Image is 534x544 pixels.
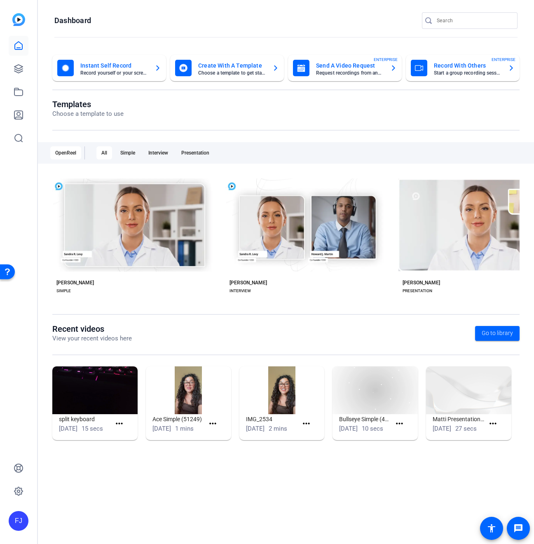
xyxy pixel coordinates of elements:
[80,61,148,70] mat-card-title: Instant Self Record
[9,511,28,531] div: FJ
[316,61,384,70] mat-card-title: Send A Video Request
[52,334,132,343] p: View your recent videos here
[170,55,284,81] button: Create With A TemplateChoose a template to get started
[403,279,440,286] div: [PERSON_NAME]
[513,523,523,533] mat-icon: message
[488,419,498,429] mat-icon: more_horiz
[52,55,166,81] button: Instant Self RecordRecord yourself or your screen
[433,414,485,424] h1: Matti Presentation (49650)
[492,56,515,63] span: ENTERPRISE
[96,146,112,159] div: All
[434,61,501,70] mat-card-title: Record With Others
[239,366,325,414] img: IMG_2534
[333,366,418,414] img: Bullseye Simple (49431)
[246,425,265,432] span: [DATE]
[288,55,402,81] button: Send A Video RequestRequest recordings from anyone, anywhereENTERPRISE
[230,288,251,294] div: INTERVIEW
[52,99,124,109] h1: Templates
[426,366,511,414] img: Matti Presentation (49650)
[403,288,432,294] div: PRESENTATION
[115,146,140,159] div: Simple
[52,324,132,334] h1: Recent videos
[176,146,214,159] div: Presentation
[246,414,298,424] h1: IMG_2534
[487,523,497,533] mat-icon: accessibility
[433,425,451,432] span: [DATE]
[198,61,266,70] mat-card-title: Create With A Template
[175,425,194,432] span: 1 mins
[54,16,91,26] h1: Dashboard
[406,55,520,81] button: Record With OthersStart a group recording sessionENTERPRISE
[374,56,398,63] span: ENTERPRISE
[59,414,111,424] h1: split keyboard
[198,70,266,75] mat-card-subtitle: Choose a template to get started
[52,109,124,119] p: Choose a template to use
[434,70,501,75] mat-card-subtitle: Start a group recording session
[56,288,71,294] div: SIMPLE
[362,425,383,432] span: 10 secs
[56,279,94,286] div: [PERSON_NAME]
[82,425,103,432] span: 15 secs
[152,425,171,432] span: [DATE]
[339,414,391,424] h1: Bullseye Simple (49431)
[80,70,148,75] mat-card-subtitle: Record yourself or your screen
[394,419,405,429] mat-icon: more_horiz
[152,414,204,424] h1: Ace Simple (51249)
[316,70,384,75] mat-card-subtitle: Request recordings from anyone, anywhere
[59,425,77,432] span: [DATE]
[455,425,477,432] span: 27 secs
[12,13,25,26] img: blue-gradient.svg
[230,279,267,286] div: [PERSON_NAME]
[208,419,218,429] mat-icon: more_horiz
[437,16,511,26] input: Search
[143,146,173,159] div: Interview
[50,146,81,159] div: OpenReel
[482,329,513,338] span: Go to library
[269,425,287,432] span: 2 mins
[475,326,520,341] a: Go to library
[339,425,358,432] span: [DATE]
[52,366,138,414] img: split keyboard
[301,419,311,429] mat-icon: more_horiz
[146,366,231,414] img: Ace Simple (51249)
[114,419,124,429] mat-icon: more_horiz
